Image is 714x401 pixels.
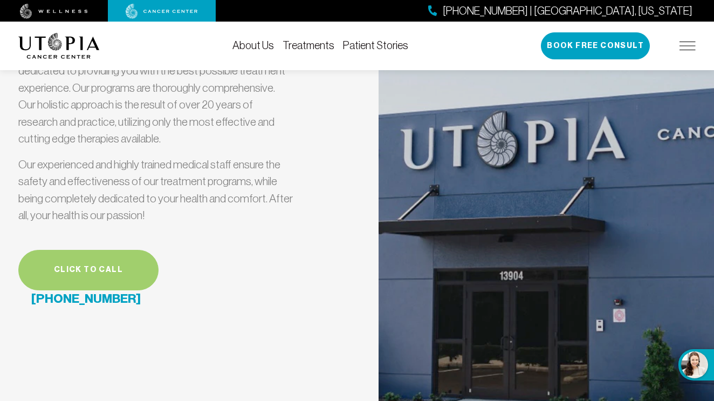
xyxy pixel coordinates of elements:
[18,33,100,59] img: logo
[428,3,692,19] a: [PHONE_NUMBER] | [GEOGRAPHIC_DATA], [US_STATE]
[126,4,198,19] img: cancer center
[283,39,334,51] a: Treatments
[443,3,692,19] span: [PHONE_NUMBER] | [GEOGRAPHIC_DATA], [US_STATE]
[18,45,293,147] p: At [GEOGRAPHIC_DATA][MEDICAL_DATA] we are dedicated to providing you with the best possible treat...
[541,32,650,59] button: Book Free Consult
[679,42,696,50] img: icon-hamburger
[31,291,141,306] a: [PHONE_NUMBER]
[18,156,293,224] p: Our experienced and highly trained medical staff ensure the safety and effectiveness of our treat...
[20,4,88,19] img: wellness
[18,250,159,290] a: Click to call
[343,39,408,51] a: Patient Stories
[232,39,274,51] a: About Us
